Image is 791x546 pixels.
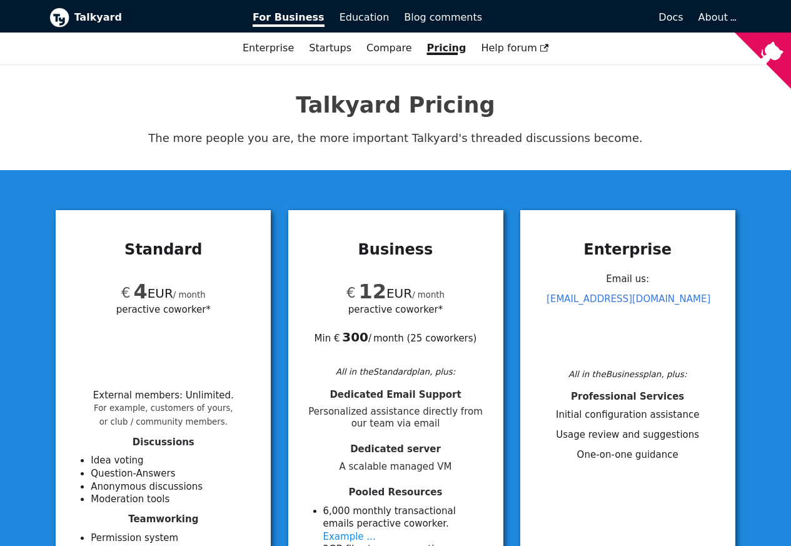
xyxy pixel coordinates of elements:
[74,9,236,26] b: Talkyard
[303,240,488,259] h3: Business
[404,11,482,23] span: Blog comments
[303,461,488,473] span: A scalable managed VM
[93,390,234,427] li: External members : Unlimited .
[133,280,147,303] span: 4
[346,286,412,301] span: EUR
[346,285,356,301] span: €
[698,11,735,23] a: About
[535,269,720,364] div: Email us:
[340,11,390,23] span: Education
[301,38,359,59] a: Startups
[358,280,386,303] span: 12
[535,428,720,442] li: Usage review and suggestions
[235,38,301,59] a: Enterprise
[253,11,325,27] span: For Business
[303,316,488,345] div: Min € / month ( 25 coworkers )
[332,7,397,28] a: Education
[91,454,256,467] li: Idea voting
[330,389,461,400] span: Dedicated Email Support
[303,487,488,498] h4: Pooled Resources
[91,532,256,545] li: Permission system
[535,408,720,422] li: Initial configuration assistance
[535,448,720,462] li: One-on-one guidance
[473,38,556,59] a: Help forum
[535,240,720,259] h3: Enterprise
[535,367,720,381] div: All in the Business plan, plus:
[91,480,256,493] li: Anonymous discussions
[173,290,206,300] small: / month
[303,365,488,378] div: All in the Standard plan, plus:
[49,8,236,28] a: Talkyard logoTalkyard
[547,293,710,305] a: [EMAIL_ADDRESS][DOMAIN_NAME]
[49,129,742,148] p: The more people you are, the more important Talkyard's threaded discussions become.
[94,403,233,427] small: For example, customers of yours, or club / community members.
[396,7,490,28] a: Blog comments
[121,285,131,301] span: €
[71,437,256,448] h4: Discussions
[49,91,742,119] h1: Talkyard Pricing
[323,505,488,543] li: 6 ,000 monthly transactional emails per active coworker .
[245,7,332,28] a: For Business
[481,42,548,54] span: Help forum
[91,493,256,506] li: Moderation tools
[303,406,488,430] span: Personalized assistance directly from our team via email
[116,302,211,316] span: per active coworker*
[71,240,256,259] h3: Standard
[121,286,173,301] span: EUR
[420,38,474,59] a: Pricing
[49,8,69,28] img: Talkyard logo
[350,443,441,455] span: Dedicated server
[490,7,691,28] a: Docs
[342,330,368,345] b: 300
[323,531,376,542] a: Example ...
[91,467,256,480] li: Question-Answers
[535,391,720,403] h4: Professional Services
[366,42,412,54] a: Compare
[412,290,445,300] small: / month
[71,513,256,525] h4: Teamworking
[348,302,443,316] span: per active coworker*
[658,11,683,23] span: Docs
